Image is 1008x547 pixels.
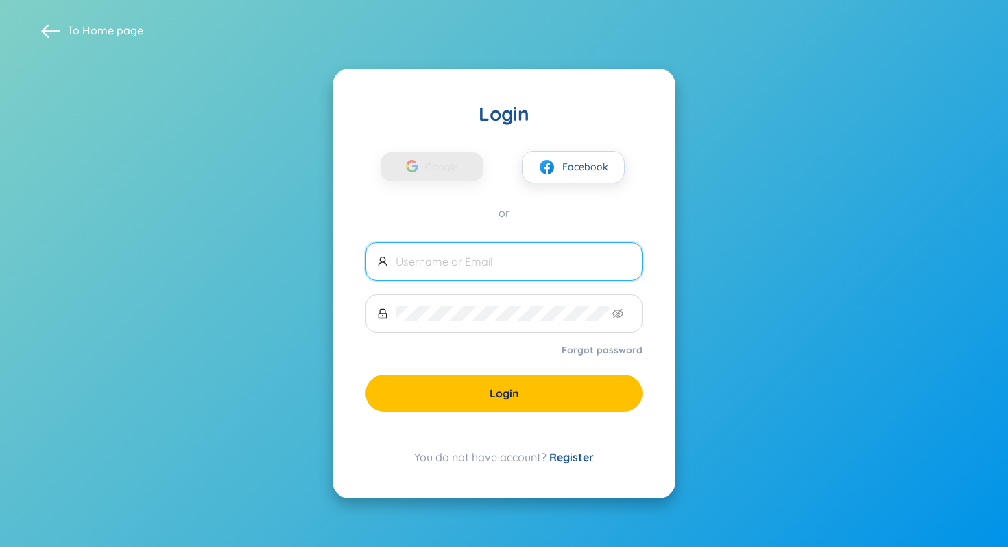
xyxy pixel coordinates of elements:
span: Facebook [562,159,608,174]
button: facebookFacebook [522,151,625,183]
a: Forgot password [562,343,643,357]
span: lock [377,308,388,319]
span: user [377,256,388,267]
span: To [67,23,143,38]
a: Home page [82,23,143,37]
div: You do not have account? [365,449,643,465]
div: or [365,205,643,220]
span: Login [490,386,519,401]
input: Username or Email [396,254,631,269]
span: Google [425,152,465,181]
img: facebook [538,159,555,176]
span: eye-invisible [612,308,623,319]
button: Login [365,375,643,412]
div: Login [365,102,643,126]
a: Register [549,450,594,464]
button: Google [381,152,483,181]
